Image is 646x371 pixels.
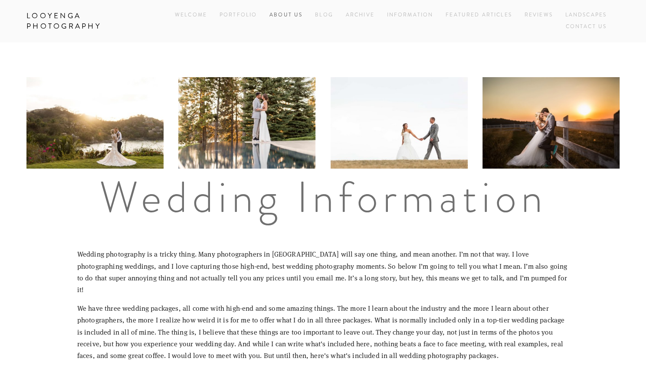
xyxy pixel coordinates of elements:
p: We have three wedding packages, all come with high-end and some amazing things. The more I learn ... [77,302,569,361]
a: Portfolio [220,11,257,19]
p: Wedding photography is a tricky thing. Many photographers in [GEOGRAPHIC_DATA] will say one thing... [77,248,569,295]
img: Settlers Creek Weddings [331,77,468,169]
img: Coeur d'Alene Resort Weddings [178,77,315,169]
a: Featured Articles [446,10,512,21]
a: Information [387,11,433,19]
img: Sunset Wedding Photos [482,77,620,169]
a: Archive [346,10,374,21]
img: Destination Wedding Photographers [26,77,164,169]
a: Reviews [524,10,552,21]
a: Contact Us [565,21,607,33]
h1: Wedding Information [77,176,569,219]
a: Welcome [175,10,207,21]
a: About Us [269,10,302,21]
a: Landscapes [565,10,607,21]
a: Looyenga Photography [20,9,155,34]
a: Blog [315,10,333,21]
